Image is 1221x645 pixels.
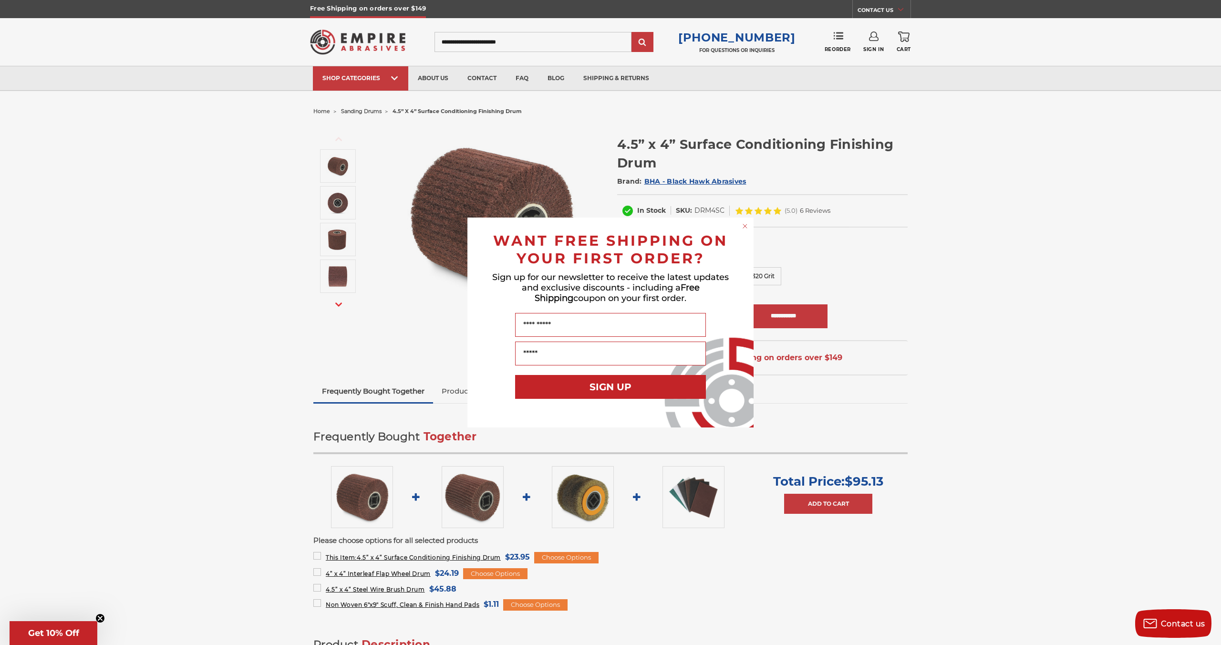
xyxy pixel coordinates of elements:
button: Close teaser [95,614,105,623]
span: Sign up for our newsletter to receive the latest updates and exclusive discounts - including a co... [492,272,729,303]
button: Close dialog [740,221,750,231]
span: WANT FREE SHIPPING ON YOUR FIRST ORDER? [493,232,728,267]
button: Contact us [1135,609,1211,638]
span: Get 10% Off [28,628,79,638]
span: Free Shipping [535,282,700,303]
button: SIGN UP [515,375,706,399]
span: Contact us [1161,619,1205,628]
div: Get 10% OffClose teaser [10,621,97,645]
